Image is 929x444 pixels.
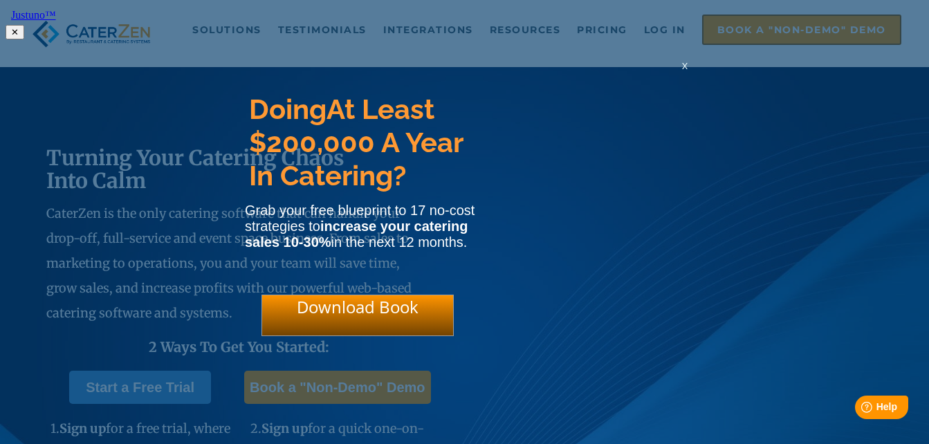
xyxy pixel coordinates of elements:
span: Grab your free blueprint to 17 no-cost strategies to in the next 12 months. [245,203,475,250]
span: x [682,59,688,72]
div: x [674,59,696,86]
span: At Least $200,000 A Year In Catering? [249,93,463,192]
div: Download Book [261,295,454,336]
span: Doing [249,93,326,125]
iframe: Help widget launcher [806,390,914,429]
strong: increase your catering sales 10-30% [245,219,468,250]
button: ✕ [6,25,24,39]
span: Download Book [297,295,418,318]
